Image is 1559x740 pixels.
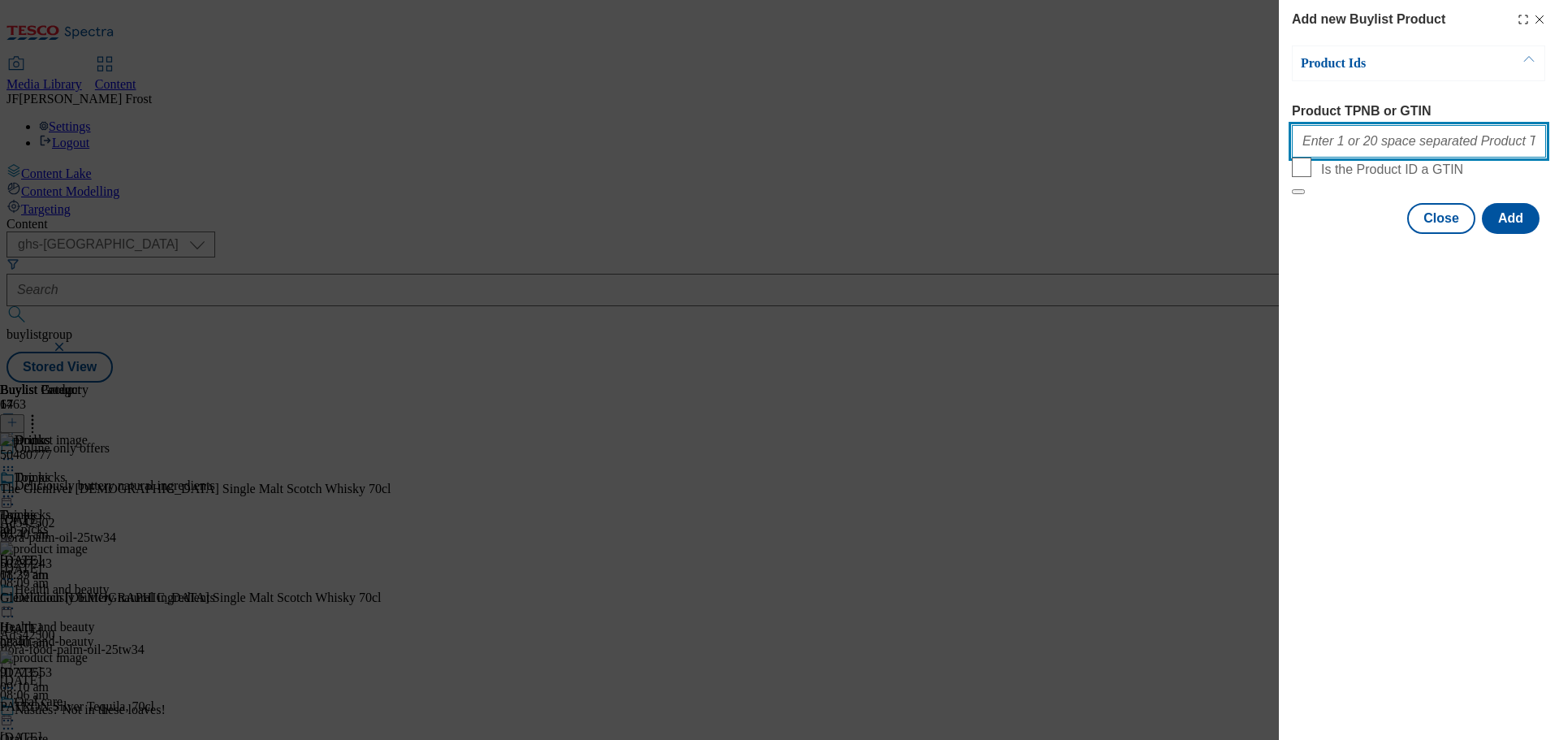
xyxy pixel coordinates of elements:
span: Is the Product ID a GTIN [1321,162,1463,177]
input: Enter 1 or 20 space separated Product TPNB or GTIN [1292,125,1546,158]
p: Product Ids [1301,55,1471,71]
button: Add [1482,203,1540,234]
h4: Add new Buylist Product [1292,10,1445,29]
button: Close [1407,203,1475,234]
label: Product TPNB or GTIN [1292,104,1546,119]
